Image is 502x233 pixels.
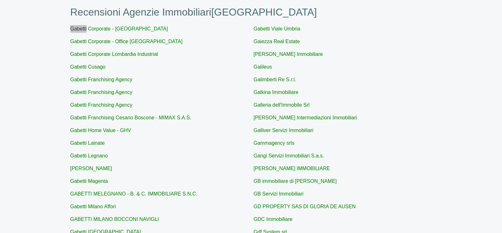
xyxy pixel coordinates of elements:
a: Gaiezza Real Estate [254,39,300,44]
a: GB Servizi Immobiliari [254,191,303,196]
a: Galimberti Re S.r.l. [254,77,296,82]
a: Gabetti Franchising Agency [70,77,133,82]
a: Gabetti Corporate - Office [GEOGRAPHIC_DATA] [70,39,183,44]
a: Gangi Servizi Immobiliari S.a.s. [254,153,324,158]
a: Gabetti Franchising Agency [70,102,133,108]
a: GABETTI MILANO BOCCONI NAVIGLI [70,216,159,222]
a: Gabetti Legnano [70,153,108,158]
a: Galkina Immobiliare [254,90,298,95]
a: Gabetti Corporate Lombardia Industrial [70,51,158,57]
a: GD PROPERTY SAS DI GLORIA DE AUSEN [254,204,356,209]
a: Gammagency srls [254,140,295,146]
a: [PERSON_NAME] IMMOBILIARE [254,166,330,171]
h1: Recensioni Agenzie Immobiliari [GEOGRAPHIC_DATA] [70,6,432,18]
a: Gabetti Corporate - [GEOGRAPHIC_DATA] [70,26,168,31]
a: Gabetti Cusago [70,64,106,70]
a: [PERSON_NAME] [70,166,112,171]
a: GABETTI MELEGNANO - B. & C. IMMOBILIARE S.N.C. [70,191,198,196]
a: Gabetti Lainate [70,140,105,146]
a: Gabetti Viale Umbria [254,26,300,31]
a: Gabetti Home Value - GHV [70,128,131,133]
a: [PERSON_NAME] Immobiliare [254,51,323,57]
a: Galliver Servizi Immobiliari [254,128,313,133]
a: Gabetti Franchising Agency [70,90,133,95]
a: GB immobiliare di [PERSON_NAME] [254,178,337,184]
a: Gabetti Franchising Cesano Boscone - MIMAX S.A.S. [70,115,192,120]
a: Gabetti Milano Affori [70,204,116,209]
a: [PERSON_NAME] Intermediazioni Immobiliari [254,115,357,120]
a: Gabetti Magenta [70,178,108,184]
a: Galileus [254,64,272,70]
a: GDC Immobiliare [254,216,293,222]
a: Galleria dell'Immobile Srl [254,102,310,108]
